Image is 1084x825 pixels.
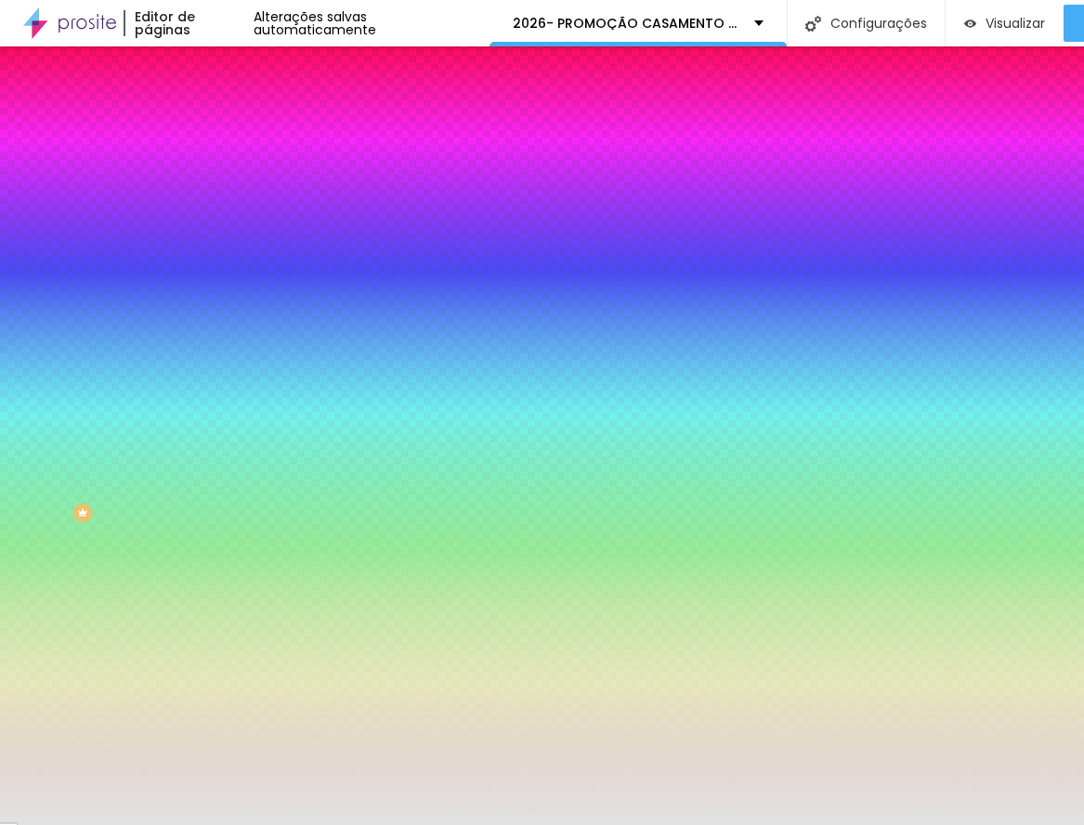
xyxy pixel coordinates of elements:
p: 2026- PROMOÇÃO CASAMENTO -PROMO [513,17,740,30]
div: Editor de páginas [124,10,253,36]
img: view-1.svg [964,16,976,32]
img: Icone [805,16,821,32]
button: Visualizar [946,5,1064,42]
div: Alterações salvas automaticamente [254,10,490,36]
span: Visualizar [986,16,1045,31]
